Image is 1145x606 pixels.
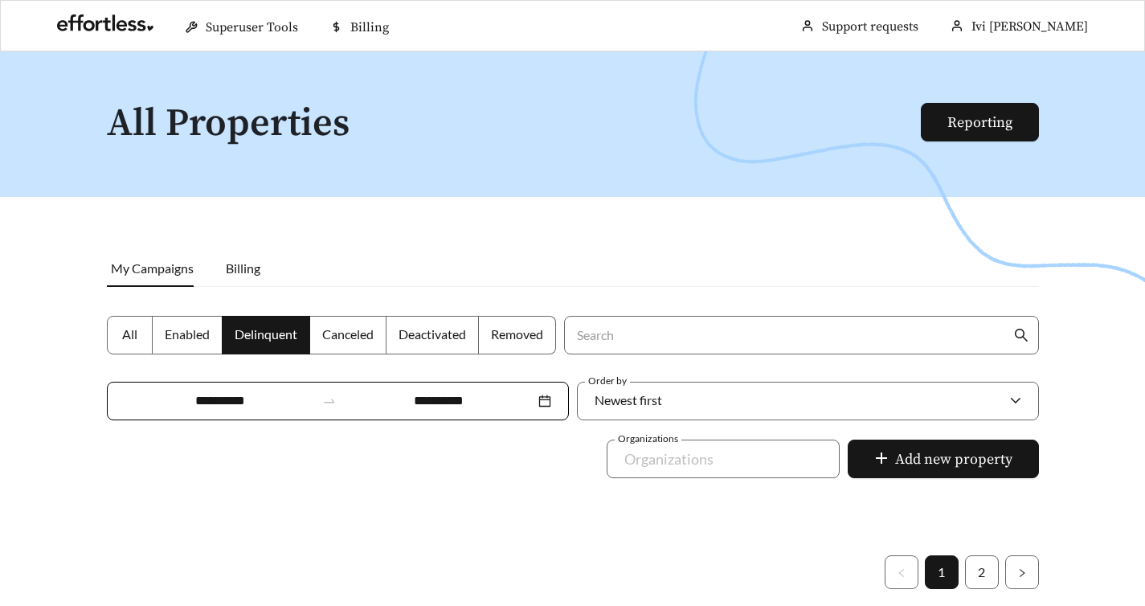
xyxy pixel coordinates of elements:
[1017,568,1027,578] span: right
[399,326,466,342] span: Deactivated
[822,18,918,35] a: Support requests
[874,451,889,469] span: plus
[965,555,999,589] li: 2
[111,260,194,276] span: My Campaigns
[322,394,337,408] span: to
[235,326,297,342] span: Delinquent
[848,440,1039,478] button: plusAdd new property
[895,448,1012,470] span: Add new property
[226,260,260,276] span: Billing
[322,326,374,342] span: Canceled
[926,556,958,588] a: 1
[206,19,298,35] span: Superuser Tools
[1005,555,1039,589] button: right
[595,392,662,407] span: Newest first
[322,394,337,408] span: swap-right
[165,326,210,342] span: Enabled
[947,113,1012,132] a: Reporting
[122,326,137,342] span: All
[107,103,922,145] h1: All Properties
[921,103,1039,141] button: Reporting
[885,555,918,589] button: left
[925,555,959,589] li: 1
[491,326,543,342] span: Removed
[966,556,998,588] a: 2
[885,555,918,589] li: Previous Page
[1005,555,1039,589] li: Next Page
[350,19,389,35] span: Billing
[971,18,1088,35] span: Ivi [PERSON_NAME]
[897,568,906,578] span: left
[1014,328,1028,342] span: search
